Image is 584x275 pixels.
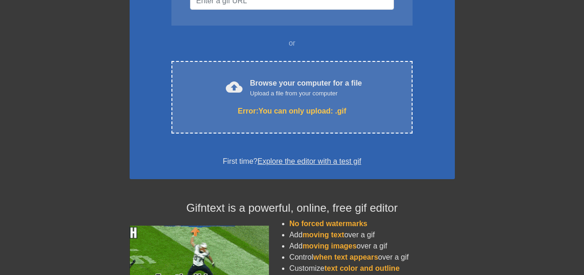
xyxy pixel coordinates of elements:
div: Error: You can only upload: .gif [191,106,393,117]
span: moving text [302,231,344,239]
li: Add over a gif [289,229,455,241]
div: Browse your computer for a file [250,78,362,98]
a: Explore the editor with a test gif [257,157,361,165]
div: Upload a file from your computer [250,89,362,98]
span: text color and outline [324,264,400,272]
h4: Gifntext is a powerful, online, free gif editor [130,201,455,215]
span: moving images [302,242,356,250]
div: First time? [142,156,443,167]
div: or [154,38,431,49]
span: when text appears [313,253,378,261]
li: Add over a gif [289,241,455,252]
span: No forced watermarks [289,220,367,228]
span: cloud_upload [226,79,243,95]
li: Control over a gif [289,252,455,263]
li: Customize [289,263,455,274]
